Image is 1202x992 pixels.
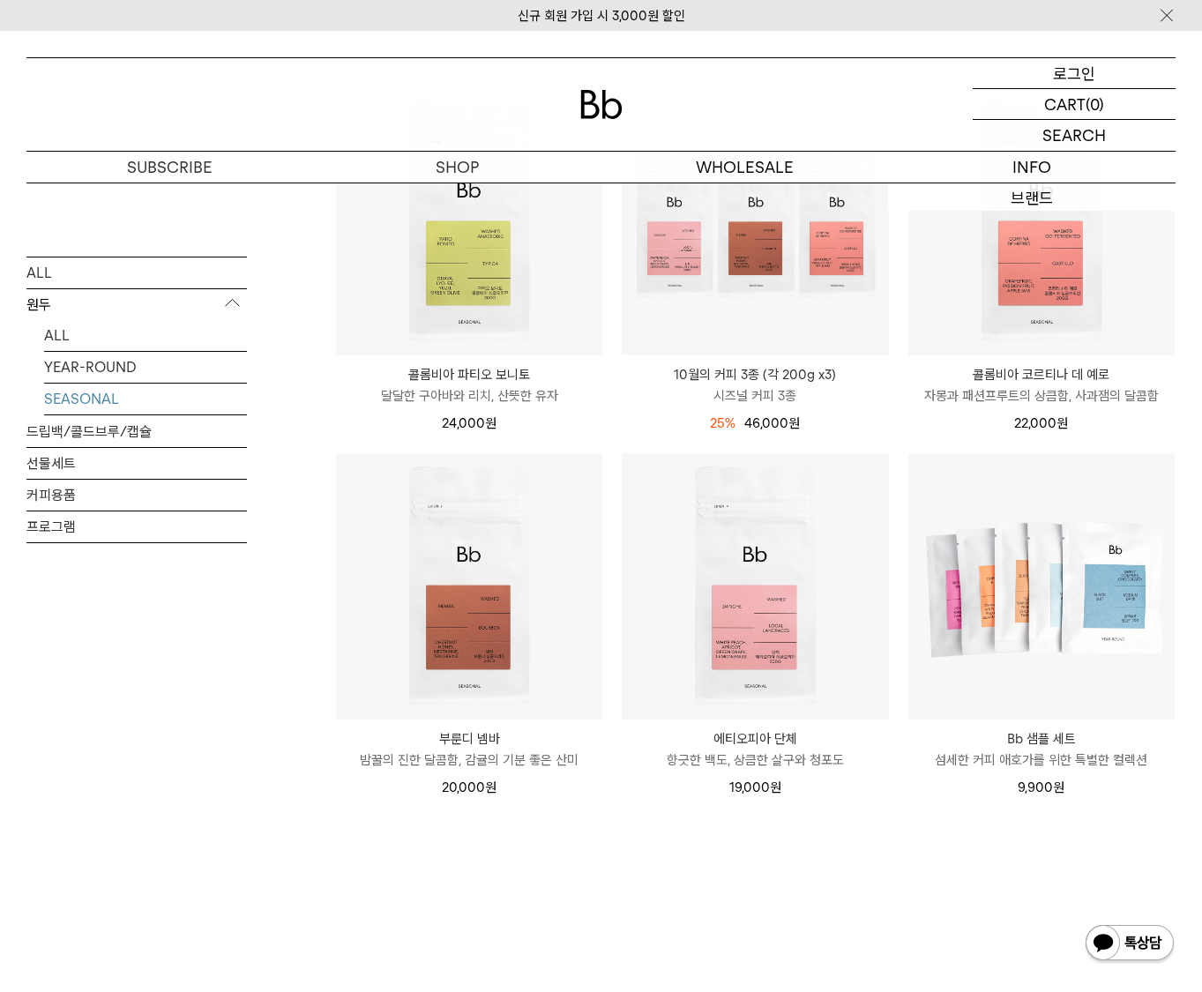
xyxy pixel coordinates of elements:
a: 커피용품 [26,479,247,510]
img: 콜롬비아 파티오 보니토 [336,89,602,355]
img: 10월의 커피 3종 (각 200g x3) [622,89,888,355]
div: 25% [710,413,735,434]
p: 10월의 커피 3종 (각 200g x3) [622,364,888,385]
p: 섬세한 커피 애호가를 위한 특별한 컬렉션 [908,750,1175,771]
a: SEASONAL [44,383,247,414]
span: 원 [485,415,496,431]
p: 로그인 [1053,58,1095,88]
img: 로고 [580,90,623,119]
p: 콜롬비아 코르티나 데 예로 [908,364,1175,385]
span: 원 [770,779,781,795]
p: INFO [888,152,1176,183]
p: 에티오피아 단체 [622,728,888,750]
a: 콜롬비아 코르티나 데 예로 자몽과 패션프루트의 상큼함, 사과잼의 달콤함 [908,364,1175,406]
span: 원 [788,415,800,431]
p: 달달한 구아바와 리치, 산뜻한 유자 [336,385,602,406]
span: 원 [1056,415,1068,431]
a: SHOP [314,152,601,183]
p: (0) [1086,89,1104,119]
p: 원두 [26,288,247,320]
a: ALL [44,319,247,350]
p: WHOLESALE [601,152,889,183]
a: 프로그램 [26,511,247,541]
span: 19,000 [729,779,781,795]
a: YEAR-ROUND [44,351,247,382]
a: 신규 회원 가입 시 3,000원 할인 [518,8,685,24]
p: 자몽과 패션프루트의 상큼함, 사과잼의 달콤함 [908,385,1175,406]
img: 콜롬비아 코르티나 데 예로 [908,89,1175,355]
span: 46,000 [744,415,800,431]
span: 원 [1053,779,1064,795]
a: Bb 샘플 세트 섬세한 커피 애호가를 위한 특별한 컬렉션 [908,728,1175,771]
a: 드립백/콜드브루/캡슐 [26,415,247,446]
a: 10월의 커피 3종 (각 200g x3) 시즈널 커피 3종 [622,364,888,406]
a: 로그인 [973,58,1176,89]
p: Bb 샘플 세트 [908,728,1175,750]
p: 시즈널 커피 3종 [622,385,888,406]
p: 밤꿀의 진한 달콤함, 감귤의 기분 좋은 산미 [336,750,602,771]
p: CART [1044,89,1086,119]
a: 콜롬비아 파티오 보니토 달달한 구아바와 리치, 산뜻한 유자 [336,364,602,406]
img: 에티오피아 단체 [622,453,888,720]
a: 부룬디 넴바 밤꿀의 진한 달콤함, 감귤의 기분 좋은 산미 [336,728,602,771]
a: 에티오피아 단체 향긋한 백도, 상큼한 살구와 청포도 [622,728,888,771]
a: 브랜드 [888,183,1176,213]
a: 선물세트 [26,447,247,478]
span: 24,000 [442,415,496,431]
p: SEARCH [1042,120,1106,151]
a: SUBSCRIBE [26,152,314,183]
img: 카카오톡 채널 1:1 채팅 버튼 [1084,923,1176,966]
p: 콜롬비아 파티오 보니토 [336,364,602,385]
img: 부룬디 넴바 [336,453,602,720]
span: 원 [485,779,496,795]
span: 20,000 [442,779,496,795]
img: Bb 샘플 세트 [908,453,1175,720]
span: 9,900 [1018,779,1064,795]
a: ALL [26,257,247,287]
a: CART (0) [973,89,1176,120]
span: 22,000 [1014,415,1068,431]
p: 향긋한 백도, 상큼한 살구와 청포도 [622,750,888,771]
p: 부룬디 넴바 [336,728,602,750]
